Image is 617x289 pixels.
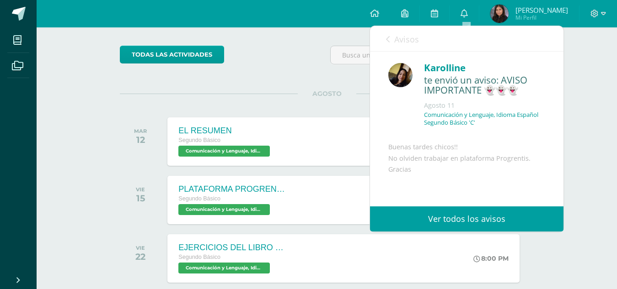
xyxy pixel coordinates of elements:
div: 15 [136,193,145,204]
span: Comunicación y Lenguaje, Idioma Español 'C' [178,263,270,273]
div: 12 [134,134,147,145]
div: VIE [136,186,145,193]
span: Segundo Básico [178,137,220,143]
input: Busca una actividad próxima aquí... [331,46,533,64]
span: Mi Perfil [515,14,568,21]
span: Segundo Básico [178,254,220,260]
div: te envió un aviso: AVISO IMPORTANTE 👻👻👻 [424,75,545,96]
a: Ver todos los avisos [370,206,563,231]
span: Comunicación y Lenguaje, Idioma Español 'C' [178,146,270,157]
div: 8:00 PM [473,254,509,263]
div: Agosto 11 [424,101,545,110]
div: EJERCICIOS DEL LIBRO DE TEXTO [178,243,288,252]
div: EL RESUMEN [178,126,272,136]
img: fb79f5a91a3aae58e4c0de196cfe63c7.png [388,63,413,87]
span: Avisos [394,34,419,45]
p: Comunicación y Lenguaje, Idioma Español Segundo Básico 'C' [424,111,545,126]
span: [PERSON_NAME] [515,5,568,15]
span: Segundo Básico [178,195,220,202]
img: 61f1a7443a3064b542eeddb9620aa586.png [490,5,509,23]
div: MAR [134,128,147,134]
div: PLATAFORMA PROGRENTIS [178,184,288,194]
div: Karolline [424,61,545,75]
span: AGOSTO [298,89,356,98]
a: todas las Actividades [120,46,224,63]
div: 22 [135,251,145,262]
span: Comunicación y Lenguaje, Idioma Español 'C' [178,204,270,215]
div: VIE [135,245,145,251]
